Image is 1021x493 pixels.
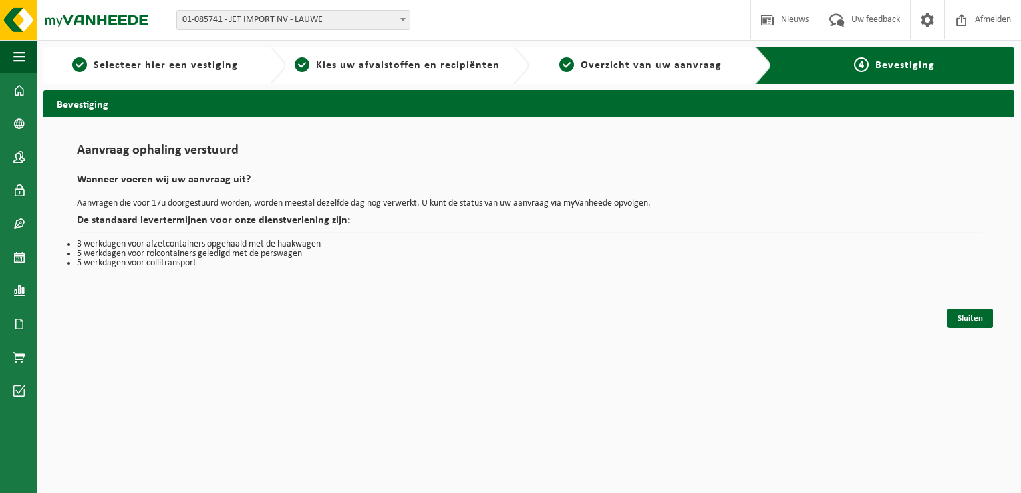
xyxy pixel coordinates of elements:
a: 1Selecteer hier een vestiging [50,57,259,73]
span: Selecteer hier een vestiging [94,60,238,71]
span: 01-085741 - JET IMPORT NV - LAUWE [177,11,410,29]
span: 01-085741 - JET IMPORT NV - LAUWE [176,10,410,30]
span: Kies uw afvalstoffen en recipiënten [316,60,500,71]
a: Sluiten [947,309,993,328]
span: Overzicht van uw aanvraag [581,60,722,71]
span: 1 [72,57,87,72]
span: 3 [559,57,574,72]
li: 3 werkdagen voor afzetcontainers opgehaald met de haakwagen [77,240,981,249]
span: 2 [295,57,309,72]
li: 5 werkdagen voor collitransport [77,259,981,268]
h1: Aanvraag ophaling verstuurd [77,144,981,164]
li: 5 werkdagen voor rolcontainers geledigd met de perswagen [77,249,981,259]
h2: Wanneer voeren wij uw aanvraag uit? [77,174,981,192]
span: Bevestiging [875,60,935,71]
p: Aanvragen die voor 17u doorgestuurd worden, worden meestal dezelfde dag nog verwerkt. U kunt de s... [77,199,981,208]
a: 2Kies uw afvalstoffen en recipiënten [293,57,502,73]
span: 4 [854,57,869,72]
h2: De standaard levertermijnen voor onze dienstverlening zijn: [77,215,981,233]
a: 3Overzicht van uw aanvraag [536,57,745,73]
h2: Bevestiging [43,90,1014,116]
